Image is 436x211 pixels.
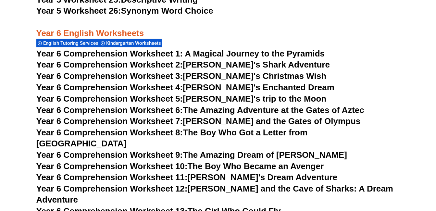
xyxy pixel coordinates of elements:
[328,138,436,211] iframe: Chat Widget
[36,60,330,69] a: Year 6 Comprehension Worksheet 2:[PERSON_NAME]'s Shark Adventure
[36,94,183,104] span: Year 6 Comprehension Worksheet 5:
[43,40,100,46] span: English Tutoring Services
[36,116,361,126] a: Year 6 Comprehension Worksheet 7:[PERSON_NAME] and the Gates of Olympus
[36,82,183,92] span: Year 6 Comprehension Worksheet 4:
[36,184,188,193] span: Year 6 Comprehension Worksheet 12:
[36,116,183,126] span: Year 6 Comprehension Worksheet 7:
[36,128,308,148] a: Year 6 Comprehension Worksheet 8:The Boy Who Got a Letter from [GEOGRAPHIC_DATA]
[36,172,337,182] a: Year 6 Comprehension Worksheet 11:[PERSON_NAME]'s Dream Adventure
[36,172,188,182] span: Year 6 Comprehension Worksheet 11:
[36,6,213,16] a: Year 5 Worksheet 26:Synonym Word Choice
[106,40,163,46] span: Kindergarten Worksheets
[36,105,364,115] a: Year 6 Comprehension Worksheet 6:The Amazing Adventure at the Gates of Aztec
[36,161,324,171] a: Year 6 Comprehension Worksheet 10:The Boy Who Became an Avenger
[36,105,183,115] span: Year 6 Comprehension Worksheet 6:
[36,6,121,16] span: Year 5 Worksheet 26:
[36,39,99,47] div: English Tutoring Services
[36,49,325,58] a: Year 6 Comprehension Worksheet 1: A Magical Journey to the Pyramids
[36,150,347,160] a: Year 6 Comprehension Worksheet 9:The Amazing Dream of [PERSON_NAME]
[36,82,334,92] a: Year 6 Comprehension Worksheet 4:[PERSON_NAME]'s Enchanted Dream
[99,39,162,47] div: Kindergarten Worksheets
[36,60,183,69] span: Year 6 Comprehension Worksheet 2:
[36,150,183,160] span: Year 6 Comprehension Worksheet 9:
[36,71,327,81] a: Year 6 Comprehension Worksheet 3:[PERSON_NAME]'s Christmas Wish
[36,71,183,81] span: Year 6 Comprehension Worksheet 3:
[36,184,393,205] a: Year 6 Comprehension Worksheet 12:[PERSON_NAME] and the Cave of Sharks: A Dream Adventure
[36,17,400,39] h3: Year 6 English Worksheets
[36,94,327,104] a: Year 6 Comprehension Worksheet 5:[PERSON_NAME]'s trip to the Moon
[36,161,188,171] span: Year 6 Comprehension Worksheet 10:
[36,128,183,137] span: Year 6 Comprehension Worksheet 8:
